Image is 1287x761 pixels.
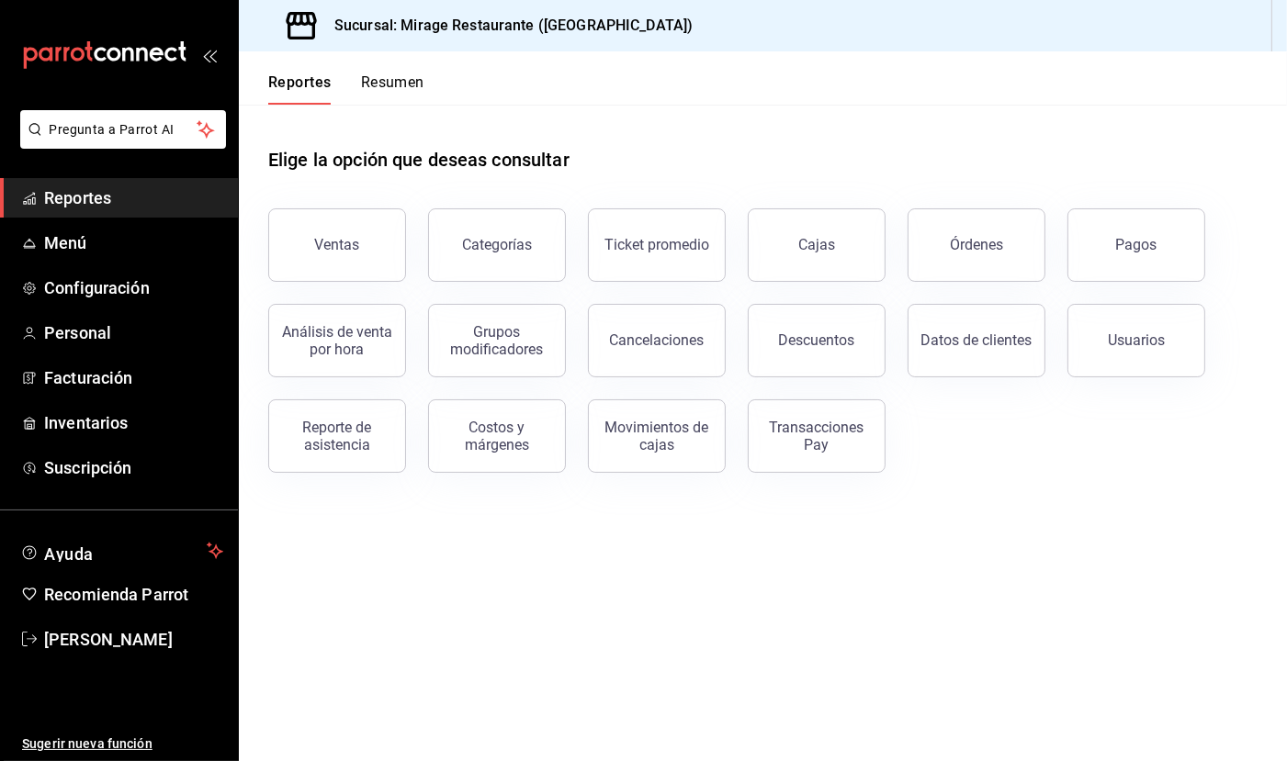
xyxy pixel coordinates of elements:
[950,236,1003,253] div: Órdenes
[1067,304,1205,377] button: Usuarios
[44,275,223,300] span: Configuración
[588,399,726,473] button: Movimientos de cajas
[268,73,332,105] button: Reportes
[268,399,406,473] button: Reporte de asistencia
[44,455,223,480] span: Suscripción
[428,399,566,473] button: Costos y márgenes
[13,133,226,152] a: Pregunta a Parrot AI
[20,110,226,149] button: Pregunta a Parrot AI
[361,73,424,105] button: Resumen
[315,236,360,253] div: Ventas
[280,419,394,453] div: Reporte de asistencia
[44,320,223,345] span: Personal
[1067,208,1205,282] button: Pagos
[428,208,566,282] button: Categorías
[921,331,1033,349] div: Datos de clientes
[44,627,223,652] span: [PERSON_NAME]
[1108,331,1165,349] div: Usuarios
[588,304,726,377] button: Cancelaciones
[280,323,394,358] div: Análisis de venta por hora
[604,236,709,253] div: Ticket promedio
[44,185,223,210] span: Reportes
[748,304,886,377] button: Descuentos
[908,208,1045,282] button: Órdenes
[44,230,223,255] span: Menú
[268,146,570,173] h1: Elige la opción que deseas consultar
[798,236,835,253] div: Cajas
[1116,236,1157,253] div: Pagos
[268,73,424,105] div: navigation tabs
[202,48,217,62] button: open_drawer_menu
[748,208,886,282] button: Cajas
[779,331,855,349] div: Descuentos
[44,540,199,562] span: Ayuda
[908,304,1045,377] button: Datos de clientes
[22,734,223,754] span: Sugerir nueva función
[462,236,532,253] div: Categorías
[44,582,223,607] span: Recomienda Parrot
[268,304,406,377] button: Análisis de venta por hora
[44,365,223,390] span: Facturación
[600,419,714,453] div: Movimientos de cajas
[748,399,886,473] button: Transacciones Pay
[50,120,198,140] span: Pregunta a Parrot AI
[428,304,566,377] button: Grupos modificadores
[610,331,705,349] div: Cancelaciones
[44,410,223,435] span: Inventarios
[588,208,726,282] button: Ticket promedio
[440,323,554,358] div: Grupos modificadores
[440,419,554,453] div: Costos y márgenes
[320,15,693,37] h3: Sucursal: Mirage Restaurante ([GEOGRAPHIC_DATA])
[268,208,406,282] button: Ventas
[760,419,874,453] div: Transacciones Pay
